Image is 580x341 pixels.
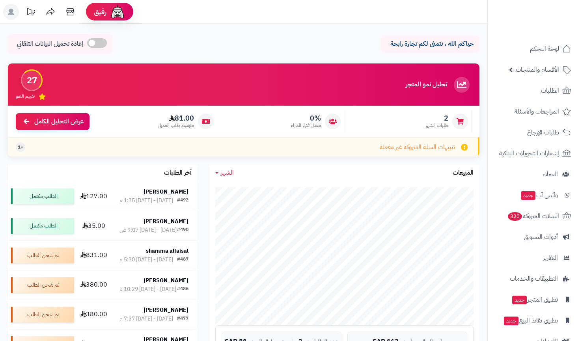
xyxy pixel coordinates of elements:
div: تم شحن الطلب [11,277,74,293]
span: عرض التحليل الكامل [34,117,84,126]
span: الشهر [221,168,234,177]
span: رفيق [94,7,106,17]
span: طلبات الإرجاع [527,127,559,138]
div: تم شحن الطلب [11,248,74,263]
td: 380.00 [77,300,110,329]
strong: [PERSON_NAME] [144,276,188,285]
a: تطبيق نقاط البيعجديد [492,311,575,330]
span: طلبات الشهر [425,122,448,129]
span: التقارير [543,252,558,263]
a: طلبات الإرجاع [492,123,575,142]
span: الطلبات [541,85,559,96]
td: 831.00 [77,241,110,270]
span: جديد [512,296,527,304]
h3: تحليل نمو المتجر [406,81,447,88]
a: تطبيق المتجرجديد [492,290,575,309]
strong: [PERSON_NAME] [144,306,188,314]
div: [DATE] - [DATE] 1:35 م [119,197,173,205]
span: السلات المتروكة [507,211,559,222]
span: إشعارات التحويلات البنكية [499,148,559,159]
span: 2 [425,114,448,123]
div: #486 [177,285,188,293]
strong: shamma alfaisal [146,247,188,255]
a: الشهر [215,168,234,177]
span: 0% [291,114,321,123]
div: #492 [177,197,188,205]
a: السلات المتروكة320 [492,207,575,225]
span: تطبيق نقاط البيع [503,315,558,326]
span: 81.00 [158,114,194,123]
h3: المبيعات [453,170,474,177]
td: 35.00 [77,211,110,240]
a: التقارير [492,248,575,267]
span: العملاء [543,169,558,180]
h3: آخر الطلبات [164,170,192,177]
img: ai-face.png [110,4,125,20]
span: معدل تكرار الشراء [291,122,321,129]
span: المراجعات والأسئلة [515,106,559,117]
div: [DATE] - [DATE] 5:30 م [119,256,173,264]
div: الطلب مكتمل [11,218,74,234]
span: +1 [18,144,23,151]
div: [DATE] - [DATE] 9:07 ص [119,226,177,234]
div: الطلب مكتمل [11,188,74,204]
span: تطبيق المتجر [511,294,558,305]
a: عرض التحليل الكامل [16,113,90,130]
strong: [PERSON_NAME] [144,188,188,196]
div: #490 [177,226,188,234]
span: أدوات التسويق [524,231,558,242]
span: التطبيقات والخدمات [510,273,558,284]
div: [DATE] - [DATE] 7:37 م [119,315,173,323]
span: إعادة تحميل البيانات التلقائي [17,39,83,48]
a: المراجعات والأسئلة [492,102,575,121]
a: التطبيقات والخدمات [492,269,575,288]
strong: [PERSON_NAME] [144,217,188,225]
a: تحديثات المنصة [21,4,41,22]
span: جديد [504,317,518,325]
span: الأقسام والمنتجات [516,64,559,75]
a: إشعارات التحويلات البنكية [492,144,575,163]
div: #477 [177,315,188,323]
span: جديد [521,191,535,200]
span: لوحة التحكم [530,43,559,54]
div: #487 [177,256,188,264]
span: تقييم النمو [16,93,35,100]
a: وآتس آبجديد [492,186,575,205]
a: العملاء [492,165,575,184]
img: logo-2.png [526,6,573,22]
span: متوسط طلب العميل [158,122,194,129]
div: [DATE] - [DATE] 10:29 م [119,285,176,293]
span: تنبيهات السلة المتروكة غير مفعلة [380,143,455,152]
a: الطلبات [492,81,575,100]
div: تم شحن الطلب [11,307,74,322]
p: حياكم الله ، نتمنى لكم تجارة رابحة [387,39,474,48]
a: أدوات التسويق [492,227,575,246]
td: 380.00 [77,270,110,300]
a: لوحة التحكم [492,39,575,58]
span: 320 [507,212,523,221]
td: 127.00 [77,182,110,211]
span: وآتس آب [520,190,558,201]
